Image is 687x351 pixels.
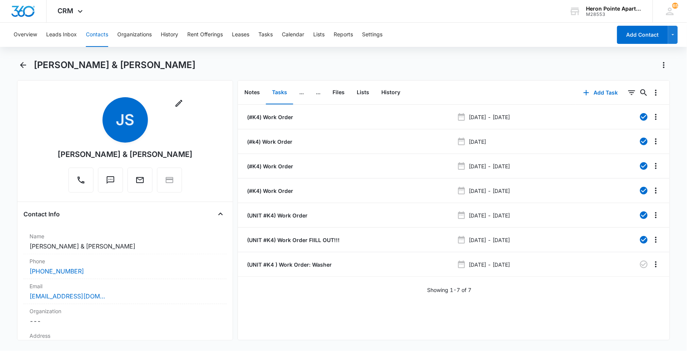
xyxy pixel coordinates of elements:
[375,81,406,104] button: History
[86,23,108,47] button: Contacts
[30,242,221,251] dd: [PERSON_NAME] & [PERSON_NAME]
[650,185,662,197] button: Overflow Menu
[626,87,638,99] button: Filters
[103,97,148,143] span: JS
[427,286,471,294] p: Showing 1-7 of 7
[246,162,293,170] a: (#K4) Work Order
[650,135,662,148] button: Overflow Menu
[586,12,642,17] div: account id
[30,292,105,301] a: [EMAIL_ADDRESS][DOMAIN_NAME]
[30,332,221,340] label: Address
[576,84,626,102] button: Add Task
[469,162,510,170] p: [DATE] - [DATE]
[672,3,678,9] div: notifications count
[246,187,293,195] a: (#K4) Work Order
[30,267,84,276] a: [PHONE_NUMBER]
[362,23,382,47] button: Settings
[58,149,193,160] div: [PERSON_NAME] & [PERSON_NAME]
[34,59,196,71] h1: [PERSON_NAME] & [PERSON_NAME]
[638,87,650,99] button: Search...
[469,187,510,195] p: [DATE] - [DATE]
[469,138,486,146] p: [DATE]
[650,111,662,123] button: Overflow Menu
[313,23,325,47] button: Lists
[469,211,510,219] p: [DATE] - [DATE]
[238,81,266,104] button: Notes
[17,59,29,71] button: Back
[246,211,308,219] a: (UNIT #K4) Work Order
[232,23,249,47] button: Leases
[161,23,178,47] button: History
[246,113,293,121] a: (#K4) Work Order
[14,23,37,47] button: Overview
[650,87,662,99] button: Overflow Menu
[98,179,123,186] a: Text
[68,168,93,193] button: Call
[469,261,510,269] p: [DATE] - [DATE]
[23,254,227,279] div: Phone[PHONE_NUMBER]
[650,160,662,172] button: Overflow Menu
[46,23,77,47] button: Leads Inbox
[469,113,510,121] p: [DATE] - [DATE]
[650,234,662,246] button: Overflow Menu
[58,7,74,15] span: CRM
[334,23,353,47] button: Reports
[672,3,678,9] span: 65
[282,23,304,47] button: Calendar
[30,257,221,265] label: Phone
[23,210,60,219] h4: Contact Info
[650,209,662,221] button: Overflow Menu
[68,179,93,186] a: Call
[127,179,152,186] a: Email
[650,258,662,270] button: Overflow Menu
[246,138,292,146] a: (#k4) Work Order
[23,279,227,304] div: Email[EMAIL_ADDRESS][DOMAIN_NAME]
[258,23,273,47] button: Tasks
[293,81,310,104] button: ...
[658,59,670,71] button: Actions
[30,282,221,290] label: Email
[617,26,668,44] button: Add Contact
[187,23,223,47] button: Rent Offerings
[586,6,642,12] div: account name
[326,81,351,104] button: Files
[246,261,332,269] a: (UNIT #K4 ) Work Order: Washer
[214,208,227,220] button: Close
[117,23,152,47] button: Organizations
[469,236,510,244] p: [DATE] - [DATE]
[23,304,227,329] div: Organization---
[127,168,152,193] button: Email
[351,81,375,104] button: Lists
[30,232,221,240] label: Name
[98,168,123,193] button: Text
[23,229,227,254] div: Name[PERSON_NAME] & [PERSON_NAME]
[310,81,326,104] button: ...
[266,81,293,104] button: Tasks
[30,317,221,326] dd: ---
[246,236,340,244] a: (UNIT #K4) Work Order FIILL OUT!!!
[30,307,221,315] label: Organization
